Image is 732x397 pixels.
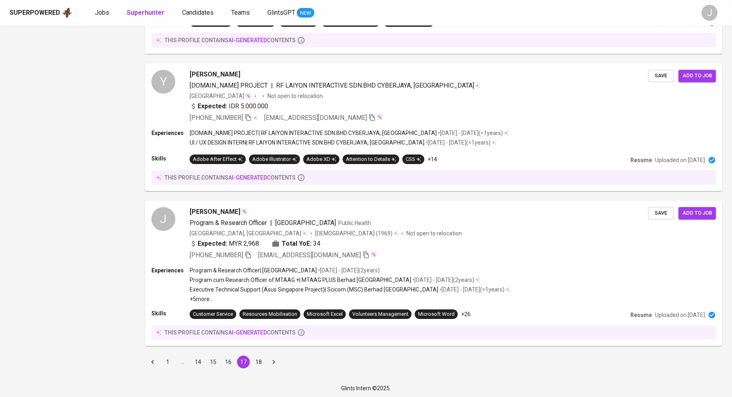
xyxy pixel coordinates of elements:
span: AI-generated [228,174,267,181]
a: Teams [231,8,251,18]
b: Total YoE: [282,239,312,248]
span: Add to job [683,209,712,218]
p: +26 [461,310,471,318]
div: Adobe Illustrator‎ [252,156,297,163]
span: Program & Research Officer [190,219,267,227]
p: [DOMAIN_NAME] PROJECT | RF LAIYON INTERACTIVE SDN.BHD CYBERJAYA, [GEOGRAPHIC_DATA] [190,129,437,137]
div: [GEOGRAPHIC_DATA], [GEOGRAPHIC_DATA] [190,229,307,237]
button: Go to next page [267,356,280,368]
p: Skills [151,309,190,317]
span: Jobs [95,9,109,16]
span: [EMAIL_ADDRESS][DOMAIN_NAME] [258,251,361,259]
p: this profile contains contents [165,174,296,182]
a: J[PERSON_NAME]Program & Research Officer|[GEOGRAPHIC_DATA]Public Health[GEOGRAPHIC_DATA], [GEOGRA... [145,201,722,346]
div: Microsoft Word [418,311,455,318]
span: RF LAIYON INTERACTIVE SDN.BHD CYBERJAYA, [GEOGRAPHIC_DATA] [276,82,474,89]
p: • [DATE] - [DATE] ( <1 years ) [438,286,504,293]
span: [DOMAIN_NAME] PROJECT [190,82,268,89]
img: magic_wand.svg [371,251,377,258]
span: [PERSON_NAME] [190,207,240,217]
span: AI-generated [228,37,267,43]
div: J [702,5,718,21]
p: • [DATE] - [DATE] ( <1 years ) [424,139,491,147]
p: this profile contains contents [165,329,296,336]
p: Program cum Research Officer of MTAAG + | MTAAG PLUS Berhad [GEOGRAPHIC_DATA] [190,276,411,284]
span: GlintsGPT [267,9,295,16]
button: Go to page 15 [207,356,220,368]
p: Experiences [151,129,190,137]
div: Volunteers Management [352,311,408,318]
div: Microsoft Excel [307,311,343,318]
p: Resume [630,311,652,319]
img: magic_wand.svg [241,208,247,215]
div: Attention to Details [346,156,396,163]
p: • [DATE] - [DATE] ( <1 years ) [437,129,503,137]
p: this profile contains contents [165,36,296,44]
nav: pagination navigation [145,356,281,368]
div: [GEOGRAPHIC_DATA] [190,92,251,100]
p: Uploaded on [DATE] [655,311,705,319]
button: Go to page 18 [252,356,265,368]
p: Executive Technical Support (Asus Singapore Project) | Scicom (MSC) Berhad [GEOGRAPHIC_DATA] [190,286,438,293]
button: Go to page 1 [161,356,174,368]
span: [GEOGRAPHIC_DATA] [275,219,336,227]
div: CSS [406,156,421,163]
button: Go to page 14 [192,356,204,368]
span: [PERSON_NAME] [190,70,240,79]
span: Teams [231,9,250,16]
button: page 17 [237,356,250,368]
img: app logo [62,7,73,19]
span: [DEMOGRAPHIC_DATA] [315,229,376,237]
p: Experiences [151,266,190,274]
a: Y[PERSON_NAME][DOMAIN_NAME] PROJECT|RF LAIYON INTERACTIVE SDN.BHD CYBERJAYA, [GEOGRAPHIC_DATA][GE... [145,63,722,191]
img: magic_wand.svg [245,93,251,99]
p: • [DATE] - [DATE] ( 2 years ) [317,266,380,274]
a: Candidates [182,8,215,18]
div: IDR 5.000.000 [190,102,268,111]
span: AI-generated [228,329,267,336]
span: | [270,218,272,228]
b: Superhunter [127,9,165,16]
a: Jobs [95,8,111,18]
div: Y [151,70,175,94]
p: Resume [630,156,652,164]
div: Customer Service [193,311,233,318]
span: Save [652,209,670,218]
a: GlintsGPT NEW [267,8,314,18]
span: Add to job [683,71,712,80]
p: Not open to relocation [406,229,462,237]
span: 34 [313,239,320,248]
b: Expected: [198,239,227,248]
p: Program & Research Officer | [GEOGRAPHIC_DATA] [190,266,317,274]
span: Candidates [182,9,214,16]
div: … [177,358,189,366]
div: Adobe After Effect [193,156,243,163]
p: UI / UX DESIGN INTERN | RF LAIYON INTERACTIVE SDN.BHD CYBERJAYA, [GEOGRAPHIC_DATA] [190,139,424,147]
span: Public Health [338,220,371,226]
button: Add to job [679,70,716,82]
span: [PHONE_NUMBER] [190,114,243,121]
span: [EMAIL_ADDRESS][DOMAIN_NAME] [264,114,367,121]
a: Superhunter [127,8,166,18]
div: Resources Mobilisation [243,311,297,318]
img: magic_wand.svg [377,114,383,120]
button: Add to job [679,207,716,219]
span: [PHONE_NUMBER] [190,251,243,259]
div: MYR 2,968 [190,239,259,248]
div: J [151,207,175,231]
button: Save [648,207,674,219]
button: Go to previous page [146,356,159,368]
b: Expected: [198,102,227,111]
button: Save [648,70,674,82]
p: Uploaded on [DATE] [655,156,705,164]
span: NEW [297,9,314,17]
span: Save [652,71,670,80]
a: Superpoweredapp logo [10,7,73,19]
div: (1969) [315,229,398,237]
p: +5 more ... [190,295,510,303]
button: Go to page 16 [222,356,235,368]
p: Not open to relocation [267,92,323,100]
p: +14 [428,155,437,163]
div: Superpowered [10,8,60,18]
p: Skills [151,154,190,162]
